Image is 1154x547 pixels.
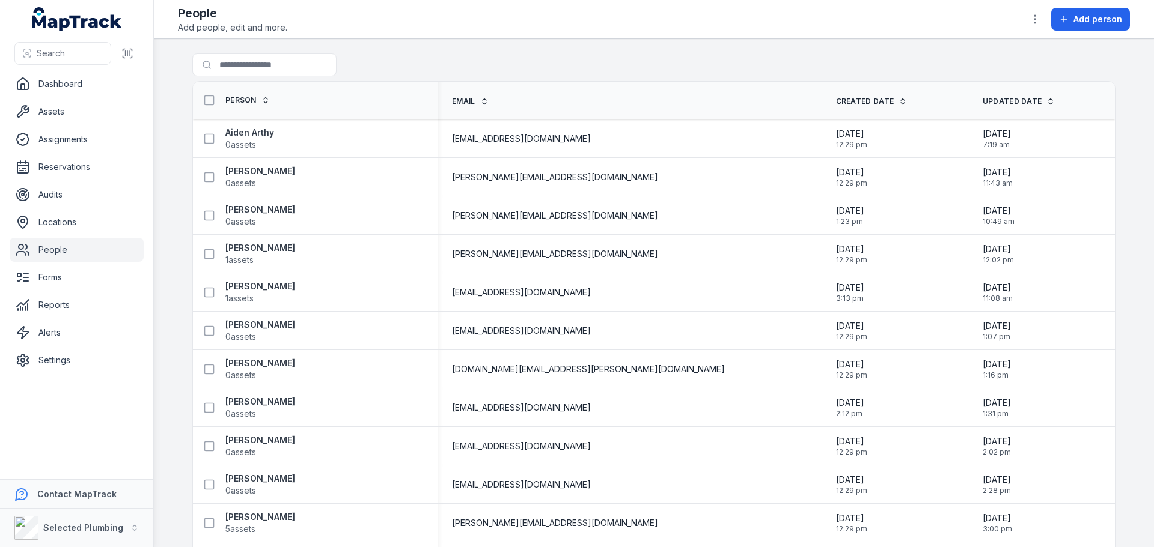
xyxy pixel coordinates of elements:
[10,210,144,234] a: Locations
[983,128,1011,140] span: [DATE]
[983,97,1042,106] span: Updated Date
[983,128,1011,150] time: 7/29/2025, 7:19:23 AM
[452,133,591,145] span: [EMAIL_ADDRESS][DOMAIN_NAME]
[225,127,274,151] a: Aiden Arthy0assets
[1051,8,1130,31] button: Add person
[983,474,1011,495] time: 8/11/2025, 2:28:46 PM
[983,512,1012,524] span: [DATE]
[836,282,864,303] time: 2/28/2025, 3:13:20 PM
[225,204,295,216] strong: [PERSON_NAME]
[225,95,257,105] span: Person
[452,97,475,106] span: Email
[836,512,867,524] span: [DATE]
[178,5,287,22] h2: People
[836,320,867,332] span: [DATE]
[452,286,591,298] span: [EMAIL_ADDRESS][DOMAIN_NAME]
[983,474,1011,486] span: [DATE]
[452,440,591,452] span: [EMAIL_ADDRESS][DOMAIN_NAME]
[10,348,144,372] a: Settings
[225,127,274,139] strong: Aiden Arthy
[225,434,295,458] a: [PERSON_NAME]0assets
[37,47,65,59] span: Search
[836,128,867,140] span: [DATE]
[836,128,867,150] time: 1/14/2025, 12:29:42 PM
[225,473,295,497] a: [PERSON_NAME]0assets
[983,447,1011,457] span: 2:02 pm
[225,165,295,189] a: [PERSON_NAME]0assets
[836,243,867,265] time: 1/14/2025, 12:29:42 PM
[225,473,295,485] strong: [PERSON_NAME]
[225,511,295,535] a: [PERSON_NAME]5assets
[225,369,256,381] span: 0 assets
[983,435,1011,457] time: 8/11/2025, 2:02:25 PM
[836,474,867,486] span: [DATE]
[983,166,1013,188] time: 8/11/2025, 11:43:19 AM
[836,409,864,419] span: 2:12 pm
[836,217,864,226] span: 1:23 pm
[10,100,144,124] a: Assets
[983,97,1055,106] a: Updated Date
[983,282,1013,294] span: [DATE]
[225,254,254,266] span: 1 assets
[452,517,658,529] span: [PERSON_NAME][EMAIL_ADDRESS][DOMAIN_NAME]
[983,217,1015,226] span: 10:49 am
[983,282,1013,303] time: 8/11/2025, 11:08:49 AM
[10,155,144,179] a: Reservations
[836,332,867,342] span: 12:29 pm
[225,396,295,408] strong: [PERSON_NAME]
[836,435,867,457] time: 1/14/2025, 12:29:42 PM
[225,95,270,105] a: Person
[983,397,1011,419] time: 8/11/2025, 1:31:49 PM
[452,171,658,183] span: [PERSON_NAME][EMAIL_ADDRESS][DOMAIN_NAME]
[452,479,591,491] span: [EMAIL_ADDRESS][DOMAIN_NAME]
[225,242,295,266] a: [PERSON_NAME]1assets
[836,178,867,188] span: 12:29 pm
[836,320,867,342] time: 1/14/2025, 12:29:42 PM
[983,358,1011,380] time: 8/11/2025, 1:16:06 PM
[983,205,1015,217] span: [DATE]
[10,127,144,151] a: Assignments
[836,358,867,370] span: [DATE]
[225,204,295,228] a: [PERSON_NAME]0assets
[836,282,864,294] span: [DATE]
[43,522,123,533] strong: Selected Plumbing
[10,321,144,345] a: Alerts
[225,280,295,304] a: [PERSON_NAME]1assets
[836,524,867,534] span: 12:29 pm
[983,294,1013,303] span: 11:08 am
[836,166,867,188] time: 1/14/2025, 12:29:42 PM
[983,397,1011,409] span: [DATE]
[225,408,256,420] span: 0 assets
[836,397,864,409] span: [DATE]
[836,358,867,380] time: 1/14/2025, 12:29:42 PM
[983,205,1015,226] time: 8/11/2025, 10:49:33 AM
[452,210,658,222] span: [PERSON_NAME][EMAIL_ADDRESS][DOMAIN_NAME]
[225,485,256,497] span: 0 assets
[225,319,295,331] strong: [PERSON_NAME]
[836,166,867,178] span: [DATE]
[836,243,867,255] span: [DATE]
[225,396,295,420] a: [PERSON_NAME]0assets
[983,255,1014,265] span: 12:02 pm
[983,435,1011,447] span: [DATE]
[836,397,864,419] time: 5/14/2025, 2:12:32 PM
[10,265,144,289] a: Forms
[452,97,489,106] a: Email
[225,139,256,151] span: 0 assets
[225,331,256,343] span: 0 assets
[983,140,1011,150] span: 7:19 am
[836,370,867,380] span: 12:29 pm
[983,370,1011,380] span: 1:16 pm
[983,320,1011,342] time: 8/11/2025, 1:07:47 PM
[983,178,1013,188] span: 11:43 am
[10,238,144,262] a: People
[983,166,1013,178] span: [DATE]
[32,7,122,31] a: MapTrack
[983,486,1011,495] span: 2:28 pm
[178,22,287,34] span: Add people, edit and more.
[836,205,864,226] time: 2/13/2025, 1:23:00 PM
[836,97,908,106] a: Created Date
[452,363,725,375] span: [DOMAIN_NAME][EMAIL_ADDRESS][PERSON_NAME][DOMAIN_NAME]
[225,434,295,446] strong: [PERSON_NAME]
[983,524,1012,534] span: 3:00 pm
